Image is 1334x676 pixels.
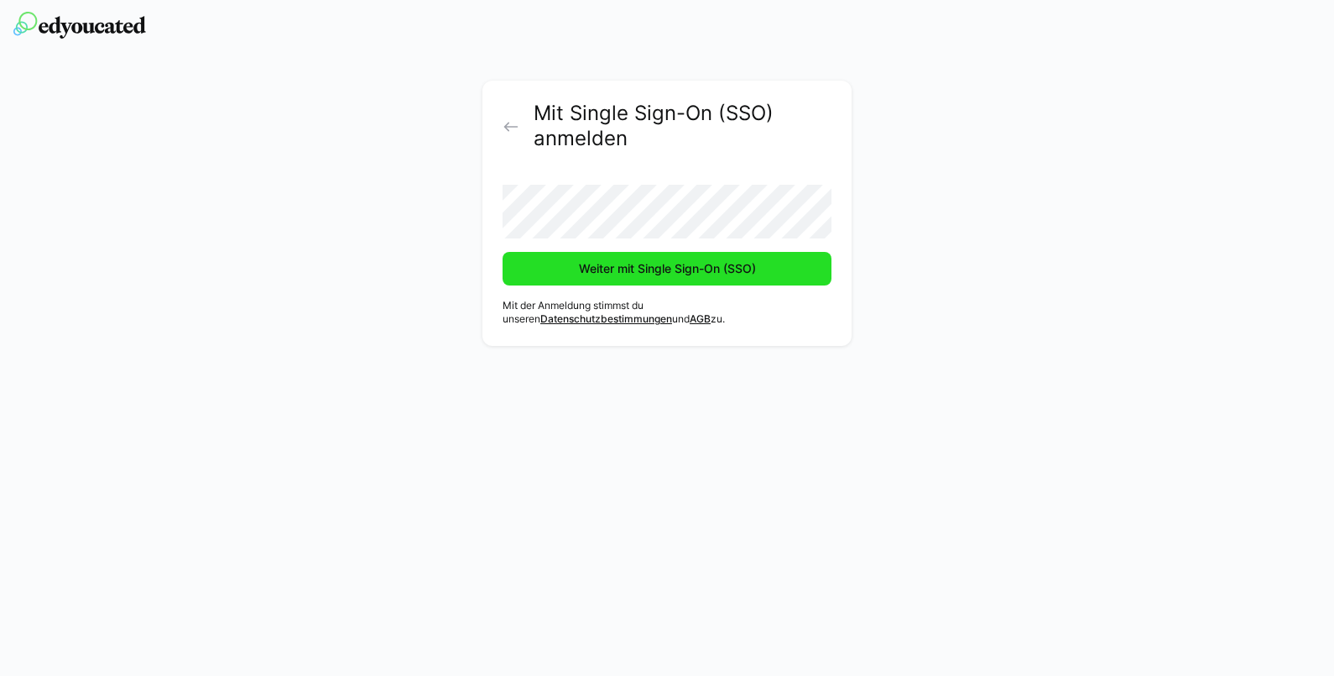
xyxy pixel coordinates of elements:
[690,312,711,325] a: AGB
[503,252,831,286] button: Weiter mit Single Sign-On (SSO)
[503,299,831,326] p: Mit der Anmeldung stimmst du unseren und zu.
[13,12,146,39] img: edyoucated
[540,312,672,325] a: Datenschutzbestimmungen
[534,101,831,151] h2: Mit Single Sign-On (SSO) anmelden
[576,260,758,277] span: Weiter mit Single Sign-On (SSO)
